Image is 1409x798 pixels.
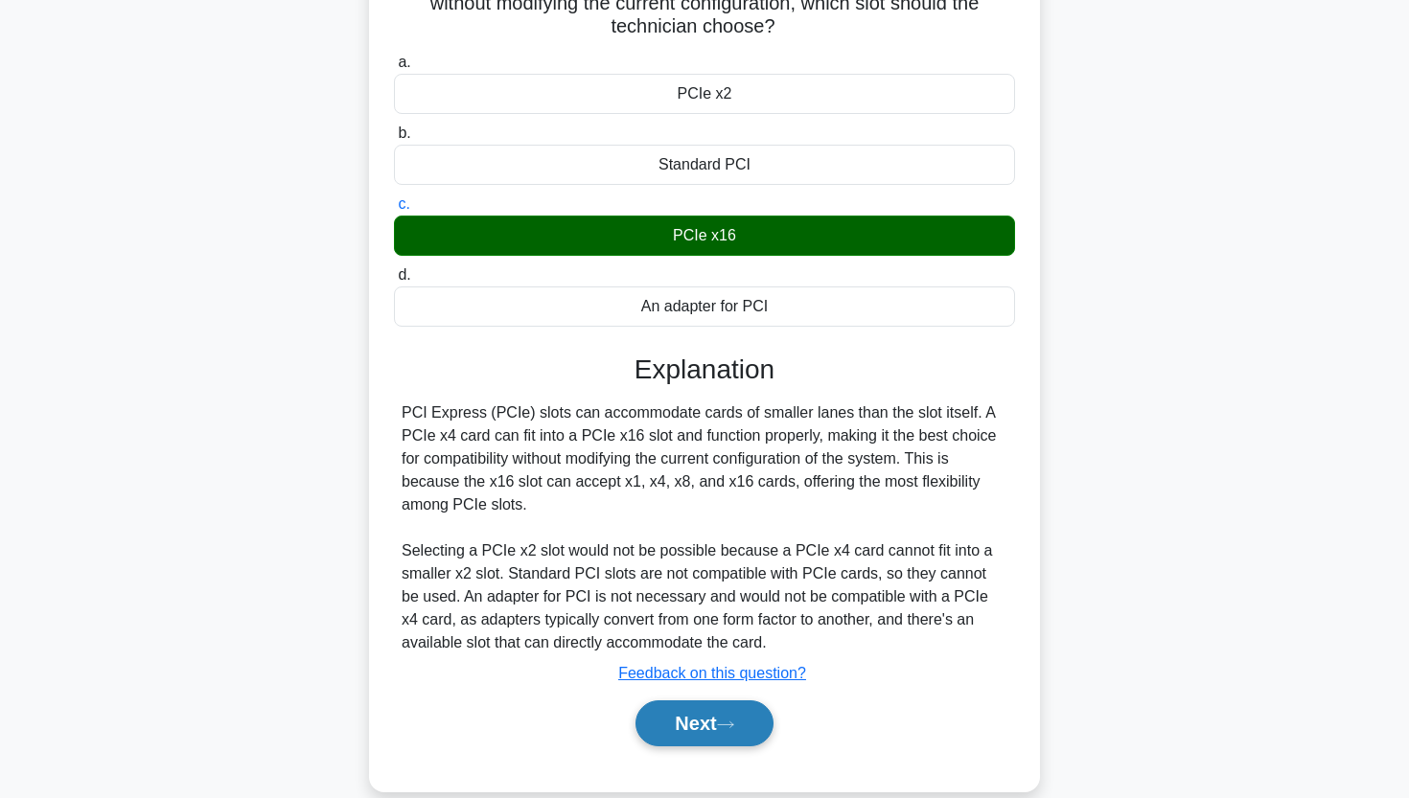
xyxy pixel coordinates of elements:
[398,54,410,70] span: a.
[398,195,409,212] span: c.
[394,74,1015,114] div: PCIe x2
[405,353,1004,386] h3: Explanation
[394,216,1015,256] div: PCIe x16
[618,665,806,681] a: Feedback on this question?
[398,125,410,141] span: b.
[402,401,1007,654] div: PCI Express (PCIe) slots can accommodate cards of smaller lanes than the slot itself. A PCIe x4 c...
[635,700,773,746] button: Next
[394,286,1015,327] div: An adapter for PCI
[398,266,410,283] span: d.
[394,145,1015,185] div: Standard PCI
